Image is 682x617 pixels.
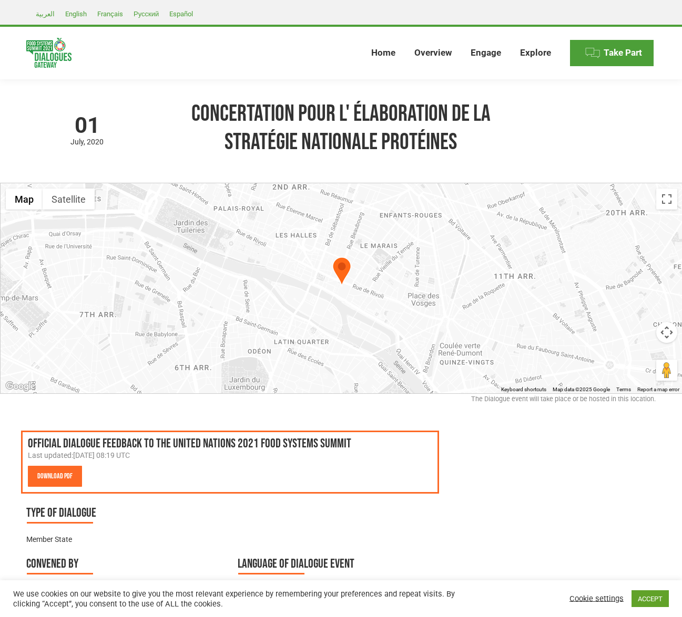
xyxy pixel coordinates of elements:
[97,10,123,18] span: Français
[3,380,38,393] a: Open this area in Google Maps (opens a new window)
[30,7,60,20] a: العربية
[60,7,92,20] a: English
[471,47,501,58] span: Engage
[371,47,395,58] span: Home
[191,100,491,156] span: Concertation pour l' élaboration de la Stratégie Nationale Protéines
[3,380,38,393] img: Google
[36,10,55,18] span: العربية
[637,386,679,392] a: Report a map error
[13,589,455,609] span: We use cookies on our website to give you the most relevant experience by remembering your prefer...
[75,112,100,138] span: 01
[43,189,95,210] button: Show satellite imagery
[501,386,546,392] span: Keyboard shortcuts
[569,593,624,603] a: Cookie settings
[26,556,78,571] span: Convened by
[28,436,351,451] span: Official Dialogue Feedback to the United Nations 2021 Food Systems Summit
[87,138,104,146] span: 2020
[553,386,610,392] span: Map data ©2025 Google
[238,556,354,571] span: Language of Dialogue Event
[128,7,164,20] a: Русский
[501,386,546,393] button: Keyboard shortcuts
[134,10,159,18] span: Русский
[26,505,96,520] span: Type of Dialogue
[164,7,198,20] a: Español
[520,47,551,58] span: Explore
[26,38,72,68] img: Food Systems Summit Dialogues
[656,360,677,381] button: Drag Pegman onto the map to open Street View
[604,47,642,58] span: Take Part
[73,451,130,459] span: [DATE] 08:19 UTC
[414,47,452,58] span: Overview
[15,194,34,205] span: Map
[616,386,631,392] a: Terms (opens in new tab)
[70,138,84,146] span: July
[28,451,73,459] span: Last updated:
[471,395,656,403] span: The Dialogue event will take place or be hosted in this location.
[169,10,193,18] span: Español
[26,535,72,543] span: Member State
[569,594,624,604] span: Cookie settings
[638,595,663,603] span: ACCEPT
[28,466,82,487] a: Download PDF
[52,194,86,205] span: Satellite
[656,189,677,210] button: Toggle fullscreen view
[632,590,669,607] a: ACCEPT
[616,386,631,392] span: Terms
[656,322,677,343] button: Map camera controls
[6,189,43,210] button: Show street map
[585,45,600,61] img: Menu icon
[92,7,128,20] a: Français
[65,10,87,18] span: English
